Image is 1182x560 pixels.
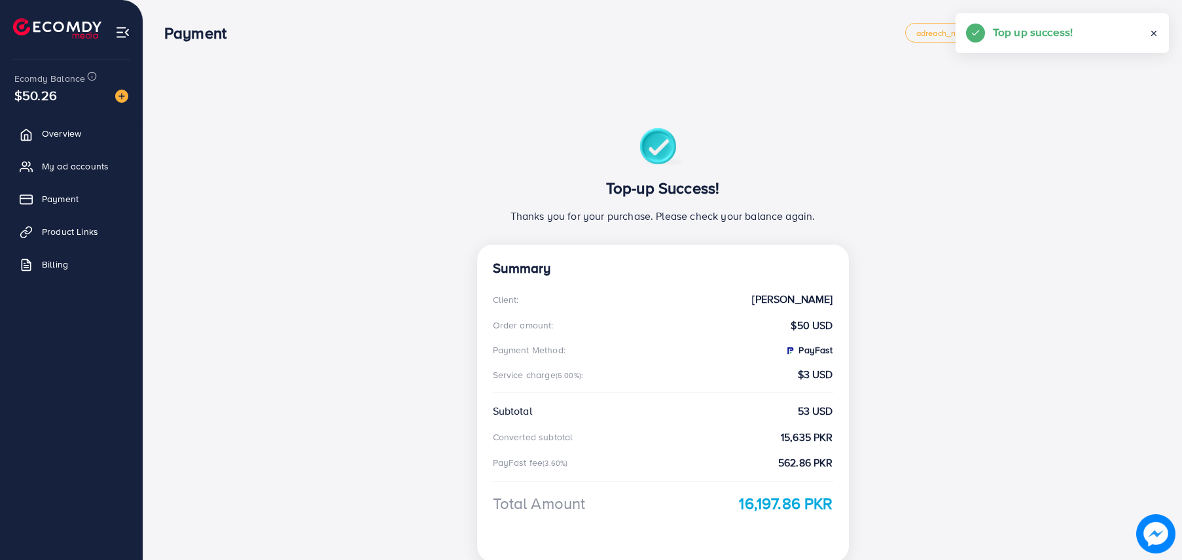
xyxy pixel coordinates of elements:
img: image [115,90,128,103]
a: Overview [10,120,133,147]
div: Total Amount [493,492,586,515]
small: (3.60%) [543,458,567,468]
a: Product Links [10,219,133,245]
div: Converted subtotal [493,430,573,444]
strong: 562.86 PKR [778,455,833,470]
small: (6.00%): [556,370,583,381]
strong: PayFast [785,343,833,357]
img: logo [13,18,101,39]
a: Billing [10,251,133,277]
img: success [639,128,686,168]
img: image [1136,514,1175,553]
strong: [PERSON_NAME] [752,292,833,307]
a: adreach_new_package [905,23,1015,43]
div: Payment Method: [493,343,565,357]
h4: Summary [493,260,833,277]
div: Subtotal [493,404,532,419]
span: My ad accounts [42,160,109,173]
div: Service charge [493,368,588,381]
h5: Top up success! [993,24,1073,41]
a: My ad accounts [10,153,133,179]
img: PayFast [785,345,795,356]
strong: 16,197.86 PKR [739,492,833,515]
span: $50.26 [14,86,57,105]
strong: 15,635 PKR [781,430,833,445]
h3: Top-up Success! [493,179,833,198]
span: Product Links [42,225,98,238]
h3: Payment [164,24,237,43]
span: Ecomdy Balance [14,72,85,85]
div: PayFast fee [493,456,572,469]
span: Payment [42,192,79,205]
div: Client: [493,293,519,306]
strong: $3 USD [798,367,833,382]
span: Billing [42,258,68,271]
span: Overview [42,127,81,140]
img: menu [115,25,130,40]
p: Thanks you for your purchase. Please check your balance again. [493,208,833,224]
div: Order amount: [493,319,554,332]
strong: 53 USD [798,404,833,419]
strong: $50 USD [791,318,833,333]
span: adreach_new_package [916,29,1004,37]
a: Payment [10,186,133,212]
